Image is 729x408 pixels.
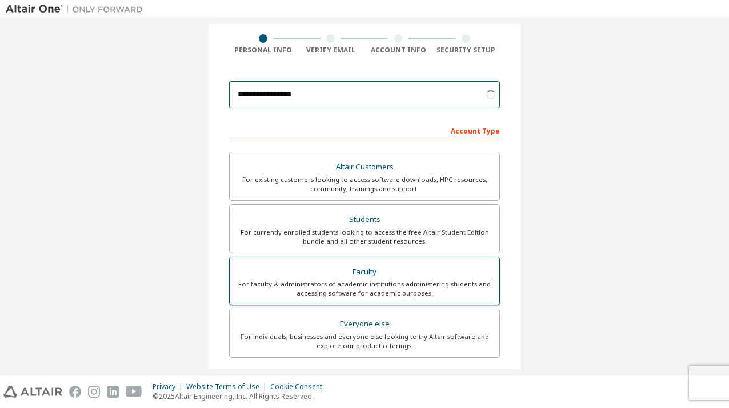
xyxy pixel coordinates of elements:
[69,386,81,398] img: facebook.svg
[237,175,492,193] div: For existing customers looking to access software downloads, HPC resources, community, trainings ...
[237,316,492,332] div: Everyone else
[186,382,270,391] div: Website Terms of Use
[364,46,432,55] div: Account Info
[237,228,492,246] div: For currently enrolled students looking to access the free Altair Student Edition bundle and all ...
[270,382,329,391] div: Cookie Consent
[3,386,62,398] img: altair_logo.svg
[6,3,149,15] img: Altair One
[237,159,492,175] div: Altair Customers
[88,386,100,398] img: instagram.svg
[153,382,186,391] div: Privacy
[153,391,329,401] p: © 2025 Altair Engineering, Inc. All Rights Reserved.
[237,264,492,280] div: Faculty
[229,46,297,55] div: Personal Info
[237,212,492,228] div: Students
[237,332,492,350] div: For individuals, businesses and everyone else looking to try Altair software and explore our prod...
[432,46,500,55] div: Security Setup
[126,386,142,398] img: youtube.svg
[107,386,119,398] img: linkedin.svg
[229,121,500,139] div: Account Type
[237,280,492,298] div: For faculty & administrators of academic institutions administering students and accessing softwa...
[297,46,365,55] div: Verify Email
